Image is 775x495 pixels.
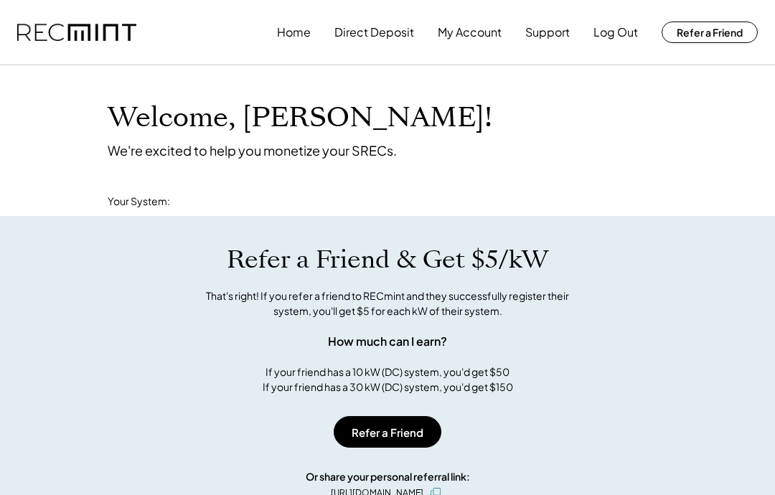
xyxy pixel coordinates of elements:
[593,18,638,47] button: Log Out
[662,22,758,43] button: Refer a Friend
[108,101,492,135] h1: Welcome, [PERSON_NAME]!
[334,416,441,448] button: Refer a Friend
[525,18,570,47] button: Support
[438,18,502,47] button: My Account
[334,18,414,47] button: Direct Deposit
[190,288,585,319] div: That's right! If you refer a friend to RECmint and they successfully register their system, you'l...
[17,24,136,42] img: recmint-logotype%403x.png
[108,194,170,209] div: Your System:
[227,245,548,275] h1: Refer a Friend & Get $5/kW
[328,333,447,350] div: How much can I earn?
[306,469,470,484] div: Or share your personal referral link:
[263,364,513,395] div: If your friend has a 10 kW (DC) system, you'd get $50 If your friend has a 30 kW (DC) system, you...
[277,18,311,47] button: Home
[108,142,397,159] div: We're excited to help you monetize your SRECs.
